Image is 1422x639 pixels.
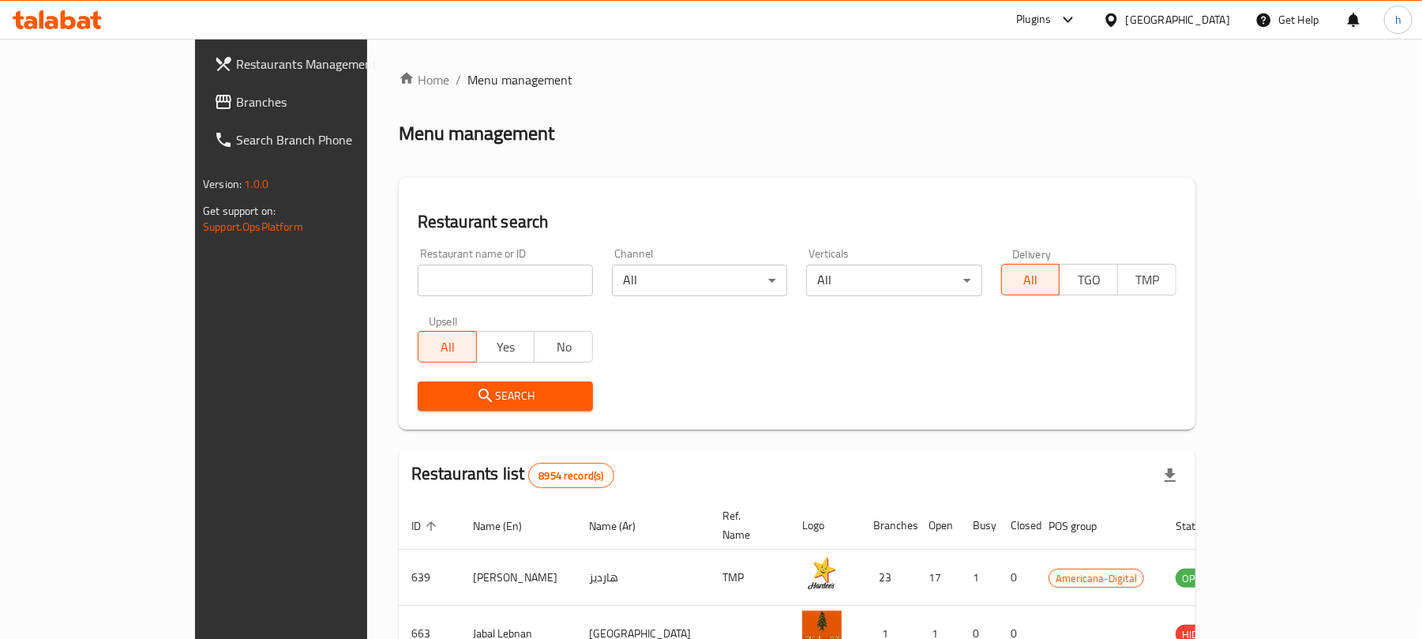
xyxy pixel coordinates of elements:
th: Logo [790,502,861,550]
img: Hardee's [802,554,842,594]
span: Americana-Digital [1049,569,1143,588]
td: 17 [916,550,960,606]
div: Export file [1151,457,1189,494]
input: Search for restaurant name or ID.. [418,265,593,296]
td: TMP [710,550,790,606]
span: h [1395,11,1401,28]
div: [GEOGRAPHIC_DATA] [1126,11,1230,28]
span: Search Branch Phone [236,130,420,149]
span: POS group [1049,517,1117,536]
span: 8954 record(s) [529,468,613,483]
button: Search [418,382,593,411]
span: Search [430,386,580,406]
h2: Restaurants list [411,462,614,488]
span: TGO [1066,269,1112,291]
td: 1 [960,550,998,606]
span: Version: [203,174,242,194]
h2: Menu management [399,121,554,146]
span: Restaurants Management [236,55,420,73]
span: All [425,336,471,359]
span: Name (En) [473,517,542,536]
span: All [1008,269,1054,291]
th: Closed [998,502,1036,550]
span: Ref. Name [722,506,771,544]
th: Branches [861,502,916,550]
button: TGO [1059,264,1118,295]
button: TMP [1117,264,1176,295]
div: OPEN [1176,569,1214,588]
button: All [418,331,477,363]
label: Upsell [429,315,458,326]
div: Total records count [528,463,613,488]
div: Plugins [1016,10,1051,29]
div: All [806,265,981,296]
th: Busy [960,502,998,550]
td: 23 [861,550,916,606]
a: Restaurants Management [201,45,433,83]
td: [PERSON_NAME] [460,550,576,606]
span: OPEN [1176,569,1214,588]
button: All [1001,264,1060,295]
button: Yes [476,331,535,363]
th: Open [916,502,960,550]
span: Branches [236,92,420,111]
h2: Restaurant search [418,210,1176,234]
a: Branches [201,83,433,121]
span: TMP [1124,269,1170,291]
label: Delivery [1012,248,1052,259]
span: ID [411,517,441,536]
span: 1.0.0 [244,174,268,194]
nav: breadcrumb [399,70,1195,89]
td: هارديز [576,550,710,606]
li: / [456,70,461,89]
span: Status [1176,517,1227,536]
span: Menu management [467,70,572,89]
button: No [534,331,593,363]
span: Name (Ar) [589,517,656,536]
a: Search Branch Phone [201,121,433,159]
div: All [612,265,787,296]
a: Support.OpsPlatform [203,216,303,237]
span: Yes [483,336,529,359]
td: 0 [998,550,1036,606]
span: Get support on: [203,201,276,221]
span: No [541,336,587,359]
